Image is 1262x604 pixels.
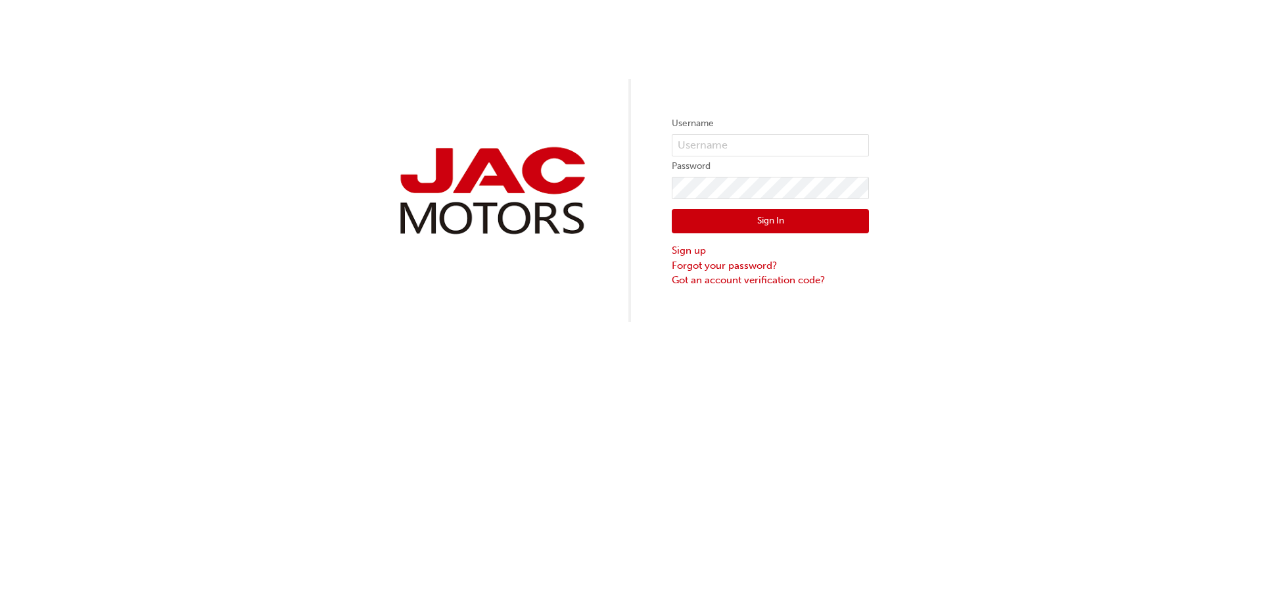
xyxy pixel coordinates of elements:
button: Sign In [672,209,869,234]
label: Password [672,158,869,174]
a: Forgot your password? [672,258,869,273]
img: jac-portal [393,142,590,240]
input: Username [672,134,869,156]
a: Got an account verification code? [672,273,869,288]
a: Sign up [672,243,869,258]
label: Username [672,116,869,131]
